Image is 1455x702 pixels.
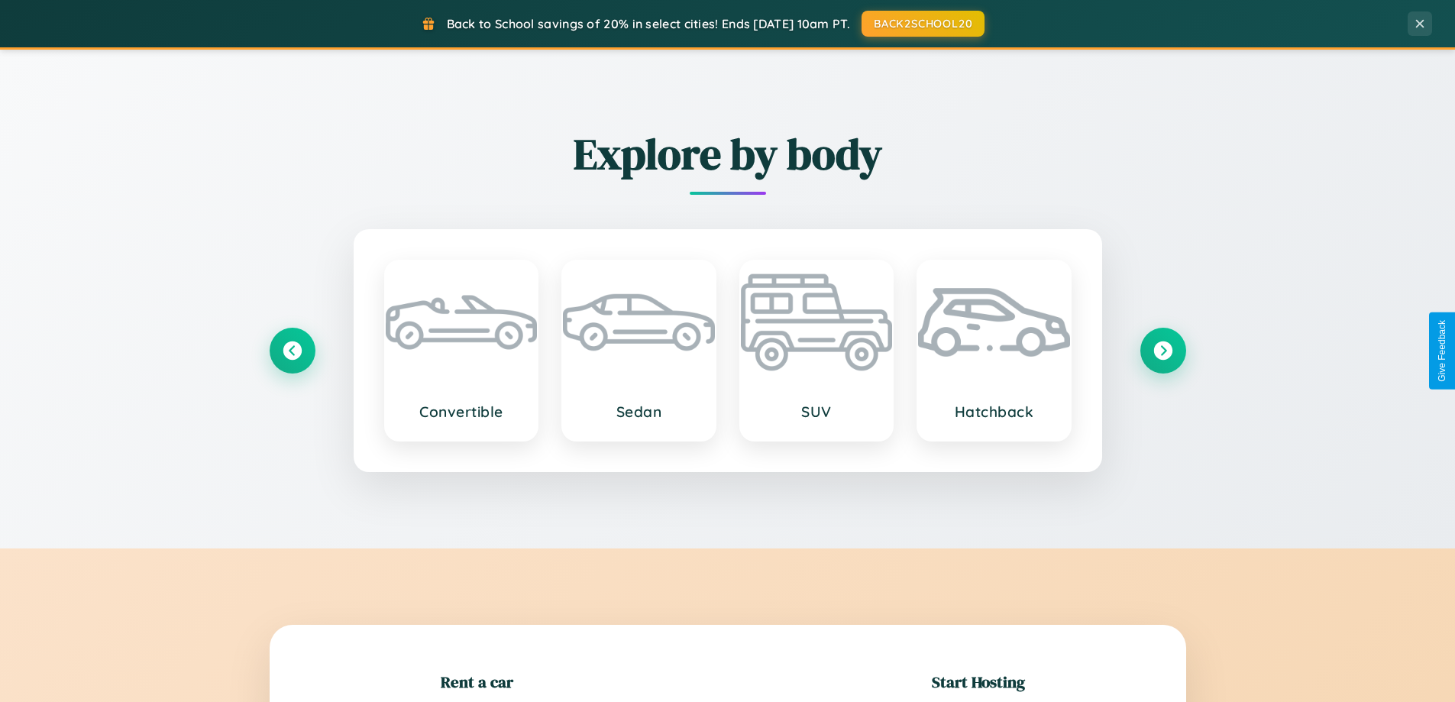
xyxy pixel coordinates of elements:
h3: Sedan [578,403,700,421]
h2: Start Hosting [932,671,1025,693]
div: Give Feedback [1437,320,1447,382]
h2: Rent a car [441,671,513,693]
button: BACK2SCHOOL20 [862,11,985,37]
span: Back to School savings of 20% in select cities! Ends [DATE] 10am PT. [447,16,850,31]
h3: Hatchback [933,403,1055,421]
h3: SUV [756,403,878,421]
h2: Explore by body [270,125,1186,183]
h3: Convertible [401,403,522,421]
